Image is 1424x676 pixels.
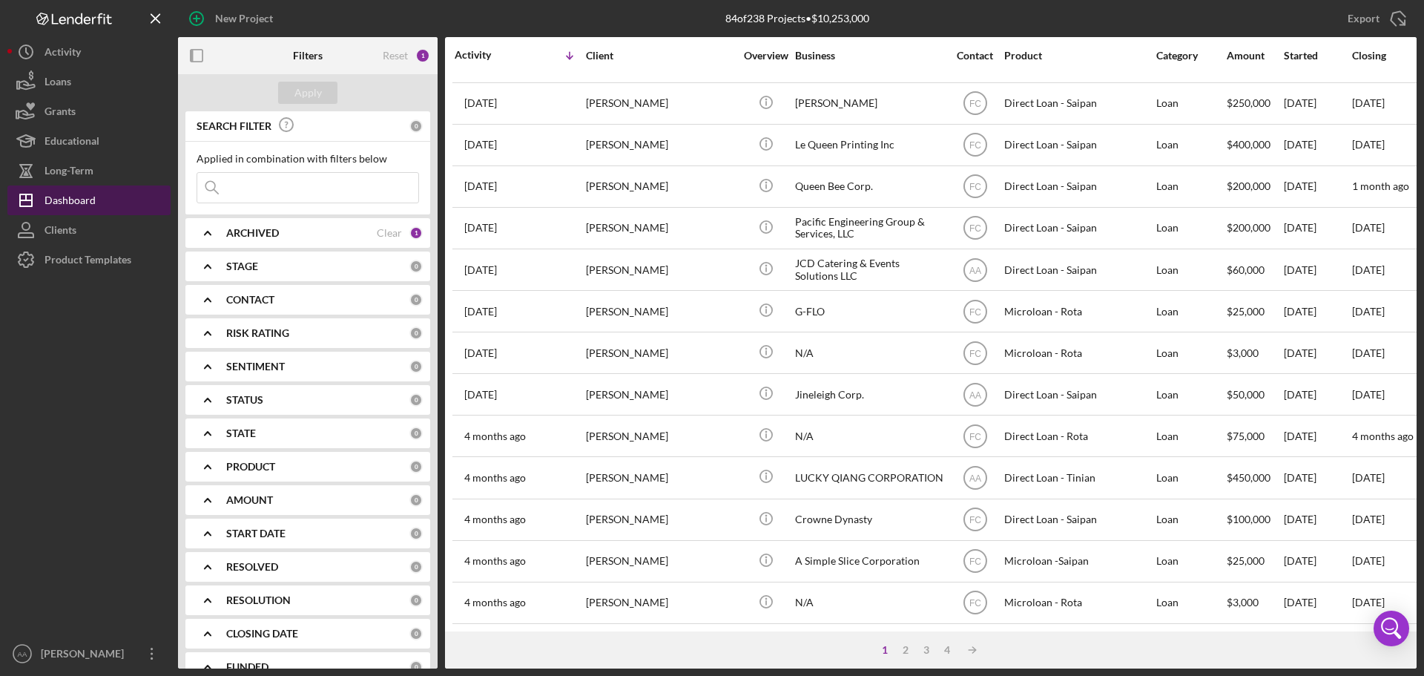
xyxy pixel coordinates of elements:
div: [PERSON_NAME] [586,209,734,248]
div: Loan [1156,292,1225,331]
time: 2025-05-18 20:23 [464,264,497,276]
time: [DATE] [1352,471,1385,484]
time: [DATE] [1352,596,1385,608]
div: [PERSON_NAME] [586,250,734,289]
b: RESOLUTION [226,594,291,606]
time: 2025-06-10 23:17 [464,180,497,192]
div: N/A [795,333,943,373]
div: Grants [44,96,76,130]
div: Direct Loan - Saipan [1004,375,1153,414]
div: Loan [1156,125,1225,165]
div: Crowne Dynasty [795,500,943,539]
div: Loan [1156,542,1225,581]
div: [PERSON_NAME] [795,84,943,123]
time: [DATE] [1352,388,1385,401]
div: [PERSON_NAME] [586,292,734,331]
div: Clear [377,227,402,239]
div: Loan [1156,84,1225,123]
div: [DATE] [1284,292,1351,331]
time: 2025-06-11 07:06 [464,139,497,151]
b: AMOUNT [226,494,273,506]
time: [DATE] [1352,96,1385,109]
div: Loan [1156,250,1225,289]
b: SEARCH FILTER [197,120,271,132]
div: Direct Loan - Saipan [1004,209,1153,248]
time: 2025-04-21 06:40 [464,513,526,525]
div: 2 [895,644,916,656]
div: Microloan -Saipan [1004,542,1153,581]
div: 0 [409,527,423,540]
time: [DATE] [1352,305,1385,318]
div: Activity [44,37,81,70]
div: Microloan - Rota [1004,333,1153,373]
div: Microloan - Rota [1004,583,1153,623]
div: $3,000 [1227,583,1282,623]
div: [PERSON_NAME] [37,639,133,672]
div: Loan [1156,167,1225,206]
div: Long-Term [44,156,93,189]
div: Loans [44,67,71,100]
div: Open Intercom Messenger [1374,611,1409,646]
div: 0 [409,260,423,273]
div: Direct Loan - Tinian [1004,458,1153,497]
text: AA [969,265,980,275]
button: Product Templates [7,245,171,275]
b: RESOLVED [226,561,278,573]
b: PRODUCT [226,461,275,473]
div: $25,000 [1227,292,1282,331]
div: Loan [1156,375,1225,414]
div: [PERSON_NAME] [586,84,734,123]
b: STATUS [226,394,263,406]
time: 1 month ago [1352,180,1409,192]
text: FC [969,306,981,317]
b: STAGE [226,260,258,272]
div: [DATE] [1284,250,1351,289]
b: START DATE [226,528,286,539]
div: Export [1348,4,1379,33]
a: Activity [7,37,171,67]
time: 2025-05-14 12:31 [464,389,497,401]
div: Amount [1227,50,1282,62]
div: 0 [409,627,423,640]
div: Loan [1156,209,1225,248]
div: Direct Loan - Saipan [1004,500,1153,539]
div: 0 [409,594,423,607]
time: 2025-04-14 01:34 [464,597,526,608]
div: [DATE] [1284,333,1351,373]
text: AA [969,473,980,484]
text: AA [18,650,27,658]
time: 2025-05-16 02:57 [464,347,497,359]
div: New Project [215,4,273,33]
b: STATE [226,427,256,439]
div: [PERSON_NAME] [586,458,734,497]
div: Microloan - Rota [1004,292,1153,331]
div: $100,000 [1227,500,1282,539]
div: [PERSON_NAME] [586,416,734,456]
div: Business [795,50,943,62]
time: [DATE] [1352,347,1385,359]
div: 0 [409,560,423,574]
div: Direct Loan - Saipan [1004,125,1153,165]
text: FC [969,223,981,234]
button: Apply [278,82,337,104]
div: 0 [409,293,423,306]
div: Le Queen Printing Inc [795,125,943,165]
a: Clients [7,215,171,245]
time: 2025-05-16 03:45 [464,306,497,318]
div: $60,000 [1227,250,1282,289]
div: [PERSON_NAME] [586,500,734,539]
div: 1 [874,644,895,656]
div: G-FLO [795,292,943,331]
div: Loan [1156,583,1225,623]
b: CLOSING DATE [226,628,298,640]
div: Jineleigh Corp. [795,375,943,414]
div: [DATE] [1284,500,1351,539]
div: Direct Loan - Saipan [1004,167,1153,206]
div: 0 [409,360,423,373]
button: Loans [7,67,171,96]
div: Loan [1156,458,1225,497]
div: [PERSON_NAME] [586,167,734,206]
div: [DATE] [1284,458,1351,497]
b: SENTIMENT [226,361,285,373]
a: Long-Term [7,156,171,186]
